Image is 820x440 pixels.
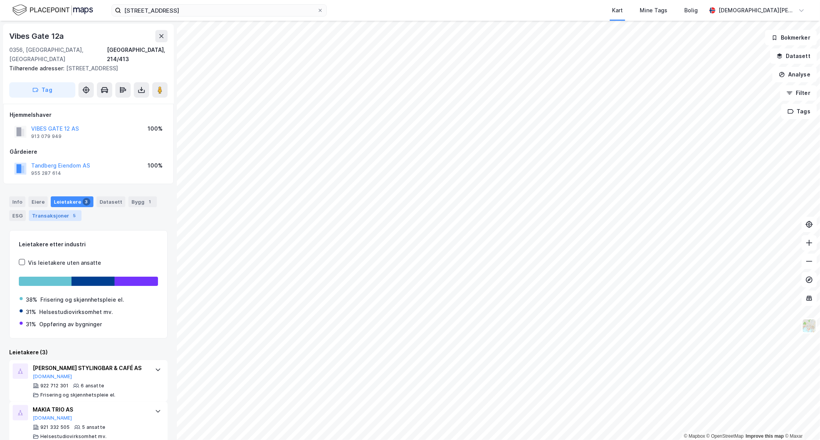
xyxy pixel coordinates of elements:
div: Vibes Gate 12a [9,30,65,42]
div: [STREET_ADDRESS] [9,64,161,73]
button: [DOMAIN_NAME] [33,374,72,380]
div: 100% [148,124,163,133]
input: Søk på adresse, matrikkel, gårdeiere, leietakere eller personer [121,5,317,16]
button: [DOMAIN_NAME] [33,415,72,421]
div: MAKIA TRIO AS [33,405,147,414]
div: Hjemmelshaver [10,110,167,120]
button: Tags [781,104,817,119]
a: Improve this map [746,433,784,439]
div: Vis leietakere uten ansatte [28,258,101,267]
div: Helsestudiovirksomhet mv. [39,307,113,317]
div: Frisering og skjønnhetspleie el. [40,392,115,398]
div: 0356, [GEOGRAPHIC_DATA], [GEOGRAPHIC_DATA] [9,45,107,64]
div: [GEOGRAPHIC_DATA], 214/413 [107,45,168,64]
div: Mine Tags [640,6,667,15]
button: Filter [780,85,817,101]
div: [DEMOGRAPHIC_DATA][PERSON_NAME] [719,6,795,15]
div: 955 287 614 [31,170,61,176]
div: Eiere [28,196,48,207]
div: 3 [83,198,90,206]
div: Bolig [684,6,698,15]
div: 31% [26,307,36,317]
div: Gårdeiere [10,147,167,156]
div: 38% [26,295,37,304]
div: Bygg [128,196,157,207]
div: 31% [26,320,36,329]
img: logo.f888ab2527a4732fd821a326f86c7f29.svg [12,3,93,17]
iframe: Chat Widget [782,403,820,440]
div: 100% [148,161,163,170]
div: 922 712 301 [40,383,68,389]
div: 6 ansatte [81,383,104,389]
a: Mapbox [684,433,705,439]
button: Tag [9,82,75,98]
div: ESG [9,210,26,221]
a: OpenStreetMap [707,433,744,439]
div: 921 332 505 [40,424,70,430]
span: Tilhørende adresser: [9,65,66,71]
div: Leietakere (3) [9,348,168,357]
div: Datasett [96,196,125,207]
div: Info [9,196,25,207]
div: Kontrollprogram for chat [782,403,820,440]
div: Oppføring av bygninger [39,320,102,329]
div: Kart [612,6,623,15]
div: Leietakere etter industri [19,240,158,249]
button: Datasett [770,48,817,64]
div: 5 ansatte [82,424,105,430]
div: Helsestudiovirksomhet mv. [40,433,106,440]
div: 1 [146,198,154,206]
div: 913 079 949 [31,133,62,139]
button: Analyse [772,67,817,82]
div: [PERSON_NAME] STYLINGBAR & CAFÉ AS [33,364,147,373]
div: Transaksjoner [29,210,82,221]
div: 5 [71,212,78,219]
img: Z [802,319,817,333]
button: Bokmerker [765,30,817,45]
div: Leietakere [51,196,93,207]
div: Frisering og skjønnhetspleie el. [40,295,124,304]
